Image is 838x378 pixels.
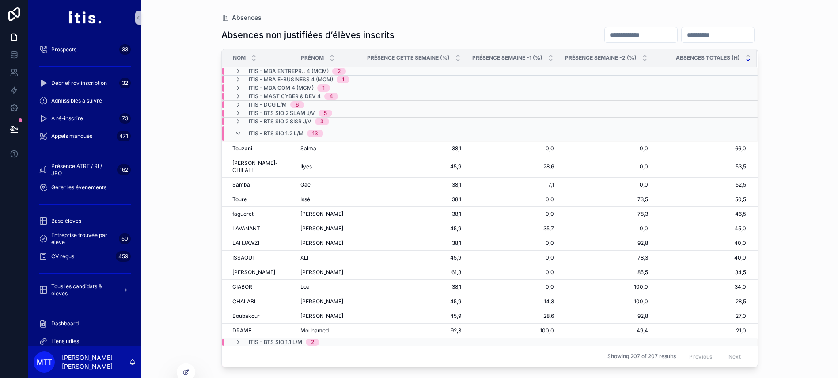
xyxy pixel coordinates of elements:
span: [PERSON_NAME] [300,225,343,232]
a: 34,5 [654,269,746,276]
a: Issé [300,196,356,203]
a: 100,0 [472,327,554,334]
a: 92,8 [565,313,648,320]
span: DRAMÉ [232,327,251,334]
a: [PERSON_NAME] [300,225,356,232]
span: Tous les candidats & eleves [51,283,116,297]
a: 73,5 [565,196,648,203]
a: 45,9 [367,313,461,320]
span: Liens utiles [51,338,79,345]
a: 7,1 [472,181,554,188]
div: 2 [337,68,341,75]
span: Nom [233,54,246,61]
div: 471 [117,131,131,141]
a: Boubakour [232,313,290,320]
a: 21,0 [654,327,746,334]
a: Base élèves [34,213,136,229]
span: Salma [300,145,316,152]
a: 85,5 [565,269,648,276]
span: 0,0 [472,145,554,152]
a: 28,5 [654,298,746,305]
span: Dashboard [51,320,79,327]
span: 38,1 [367,210,461,218]
div: 33 [119,44,131,55]
a: Prospects33 [34,42,136,57]
a: 0,0 [565,181,648,188]
span: Ilyes [300,163,312,170]
span: Touzani [232,145,252,152]
span: ITIS - BTS SIO 2 SLAM J/V [249,110,315,117]
a: 46,5 [654,210,746,218]
a: Tous les candidats & eleves [34,282,136,298]
span: [PERSON_NAME] [300,210,343,218]
a: 38,1 [367,283,461,290]
span: ITIS - MAST CYBER & DEV 4 [249,93,321,100]
a: 92,8 [565,240,648,247]
a: 0,0 [472,210,554,218]
span: A ré-inscrire [51,115,83,122]
a: 38,1 [367,240,461,247]
span: 50,5 [654,196,746,203]
a: Gérer les évènements [34,179,136,195]
span: ISSAOUI [232,254,254,261]
span: ITIS - BTS SIO 1.2 L/M [249,130,303,137]
a: ALI [300,254,356,261]
span: Gérer les évènements [51,184,106,191]
span: 0,0 [472,269,554,276]
span: 35,7 [472,225,554,232]
span: Absences [232,13,262,22]
img: App logo [68,11,101,25]
div: 5 [324,110,327,117]
span: 0,0 [565,145,648,152]
span: 66,0 [654,145,746,152]
span: ITIS - MBA Entrepr.. 4 (MCM) [249,68,329,75]
a: 49,4 [565,327,648,334]
span: 100,0 [565,298,648,305]
span: Entreprise trouvée par élève [51,232,115,246]
a: LAHJAWZI [232,240,290,247]
span: ITIS - MBA E-Business 4 (MCM) [249,76,333,83]
a: 45,9 [367,163,461,170]
a: Gael [300,181,356,188]
a: 52,5 [654,181,746,188]
div: 32 [119,78,131,88]
a: 61,3 [367,269,461,276]
a: 0,0 [565,163,648,170]
span: 38,1 [367,145,461,152]
span: fagueret [232,210,254,218]
a: [PERSON_NAME] [232,269,290,276]
span: 0,0 [472,254,554,261]
div: 6 [296,101,299,108]
a: Entreprise trouvée par élève50 [34,231,136,247]
a: Liens utiles [34,333,136,349]
span: ITIS - BTS SIO 2 SISR J/V [249,118,311,125]
a: CHALABI [232,298,290,305]
a: 0,0 [472,240,554,247]
span: [PERSON_NAME] [300,313,343,320]
div: 3 [320,118,324,125]
span: Mouhamed [300,327,329,334]
a: Absences [221,13,262,22]
a: 92,3 [367,327,461,334]
div: scrollable content [28,35,141,346]
span: 28,6 [472,313,554,320]
a: DRAMÉ [232,327,290,334]
a: Appels manqués471 [34,128,136,144]
a: CV reçus459 [34,248,136,264]
div: 459 [116,251,131,262]
a: 45,0 [654,225,746,232]
a: Ilyes [300,163,356,170]
span: Showing 207 of 207 results [607,353,676,360]
span: ALI [300,254,308,261]
a: 45,9 [367,225,461,232]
